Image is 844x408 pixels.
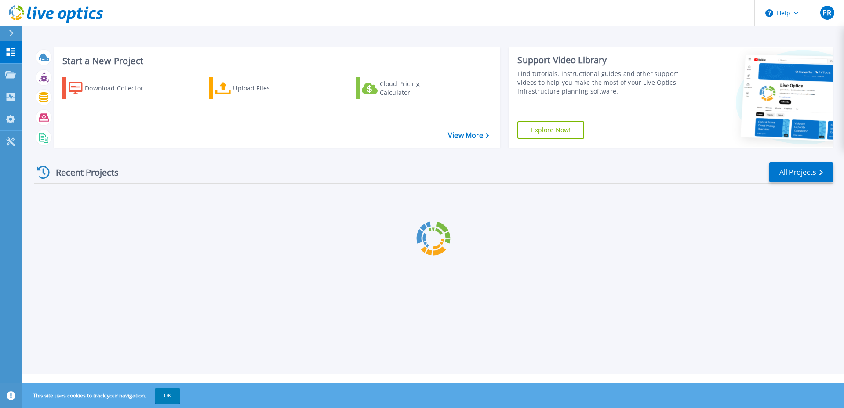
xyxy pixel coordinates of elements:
a: All Projects [769,162,833,182]
span: This site uses cookies to track your navigation. [24,388,180,404]
a: Download Collector [62,77,160,99]
span: PR [822,9,831,16]
div: Find tutorials, instructional guides and other support videos to help you make the most of your L... [517,69,683,96]
h3: Start a New Project [62,56,489,66]
div: Upload Files [233,79,303,97]
div: Download Collector [85,79,155,97]
a: Upload Files [209,77,307,99]
a: Explore Now! [517,121,584,139]
a: View More [448,131,489,140]
a: Cloud Pricing Calculator [356,77,454,99]
div: Support Video Library [517,54,683,66]
div: Recent Projects [34,162,131,183]
button: OK [155,388,180,404]
div: Cloud Pricing Calculator [380,79,450,97]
